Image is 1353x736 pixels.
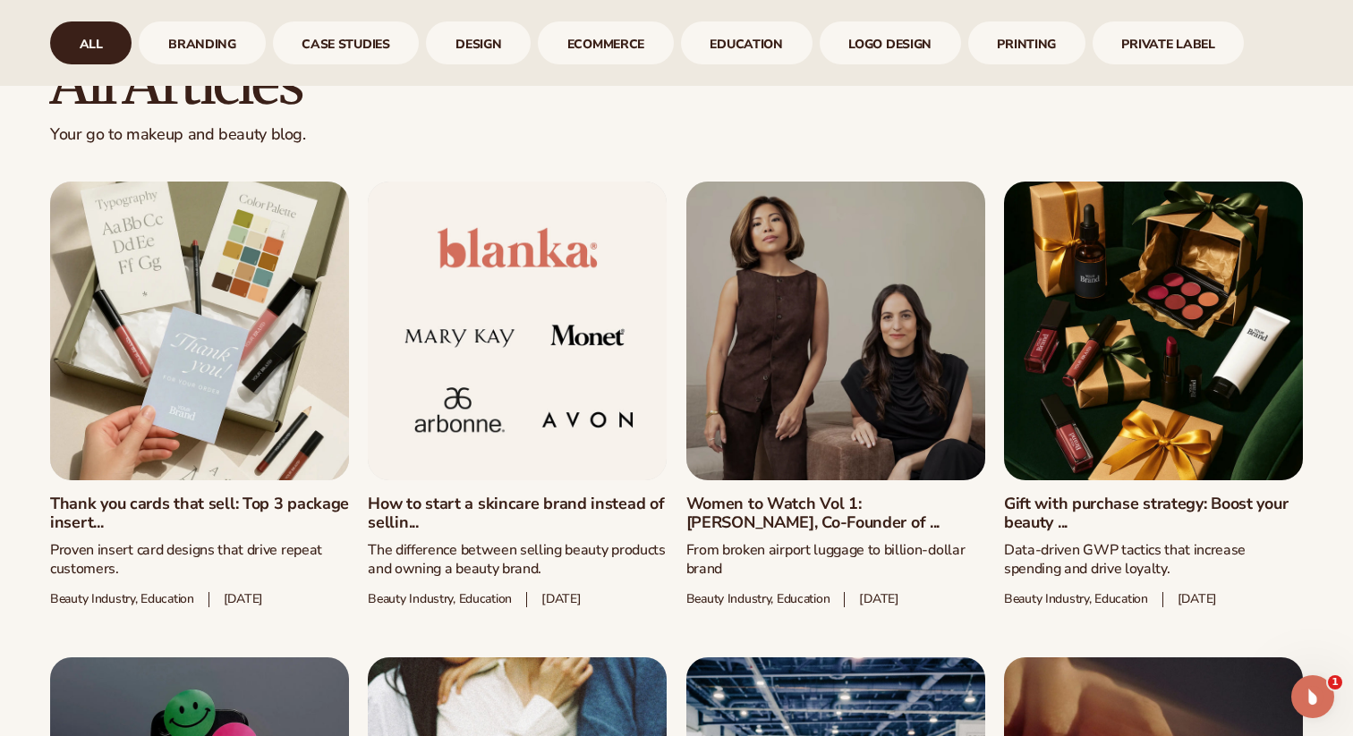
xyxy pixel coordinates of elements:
div: 7 / 9 [820,21,961,64]
a: Education [681,21,813,64]
div: 9 / 9 [1093,21,1245,64]
a: Thank you cards that sell: Top 3 package insert... [50,495,349,533]
a: Private Label [1093,21,1245,64]
a: printing [968,21,1085,64]
a: branding [139,21,265,64]
a: Women to Watch Vol 1: [PERSON_NAME], Co-Founder of ... [686,495,985,533]
a: ecommerce [538,21,674,64]
div: 4 / 9 [426,21,531,64]
a: logo design [820,21,961,64]
h2: All articles [50,54,1303,114]
span: 1 [1328,675,1342,689]
iframe: Intercom live chat [1291,675,1334,718]
div: 1 / 9 [50,21,132,64]
a: case studies [273,21,420,64]
div: 6 / 9 [681,21,813,64]
a: How to start a skincare brand instead of sellin... [368,495,667,533]
div: 5 / 9 [538,21,674,64]
div: 2 / 9 [139,21,265,64]
div: 3 / 9 [273,21,420,64]
p: Your go to makeup and beauty blog. [50,124,1303,145]
a: Gift with purchase strategy: Boost your beauty ... [1004,495,1303,533]
div: 8 / 9 [968,21,1085,64]
a: All [50,21,132,64]
a: design [426,21,531,64]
